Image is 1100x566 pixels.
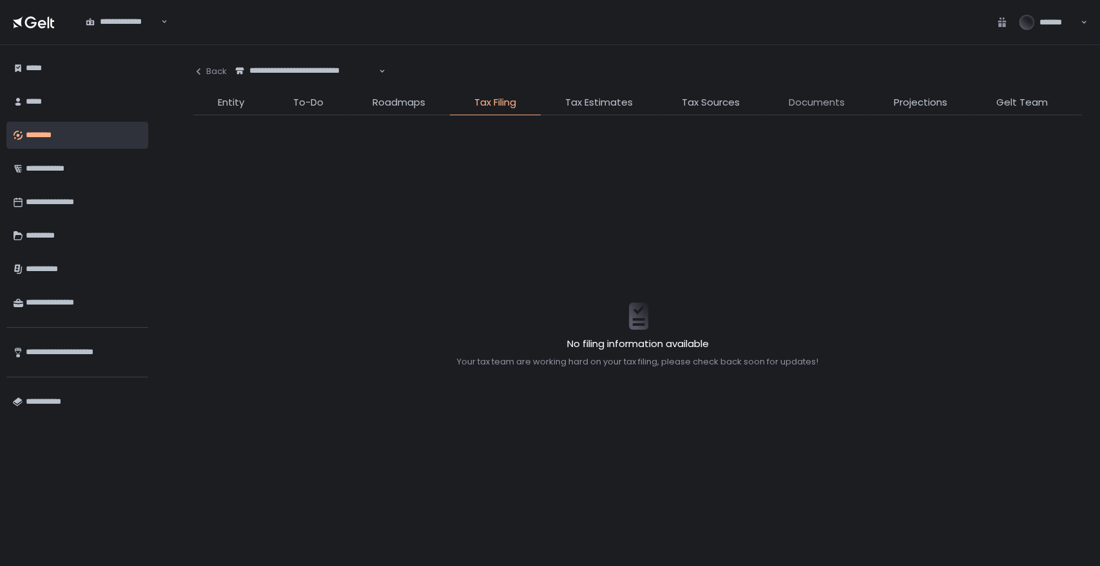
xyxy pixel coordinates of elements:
span: To-Do [293,95,323,110]
span: Tax Filing [474,95,516,110]
div: Back [193,66,227,77]
span: Tax Sources [682,95,740,110]
span: Documents [789,95,845,110]
h2: No filing information available [457,337,818,352]
div: Your tax team are working hard on your tax filing, please check back soon for updates! [457,356,818,368]
span: Entity [218,95,244,110]
button: Back [193,58,227,85]
span: Gelt Team [996,95,1048,110]
div: Search for option [227,58,385,85]
input: Search for option [235,77,378,90]
span: Tax Estimates [565,95,633,110]
span: Projections [894,95,947,110]
span: Roadmaps [372,95,425,110]
input: Search for option [86,28,160,41]
div: Search for option [77,9,168,36]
